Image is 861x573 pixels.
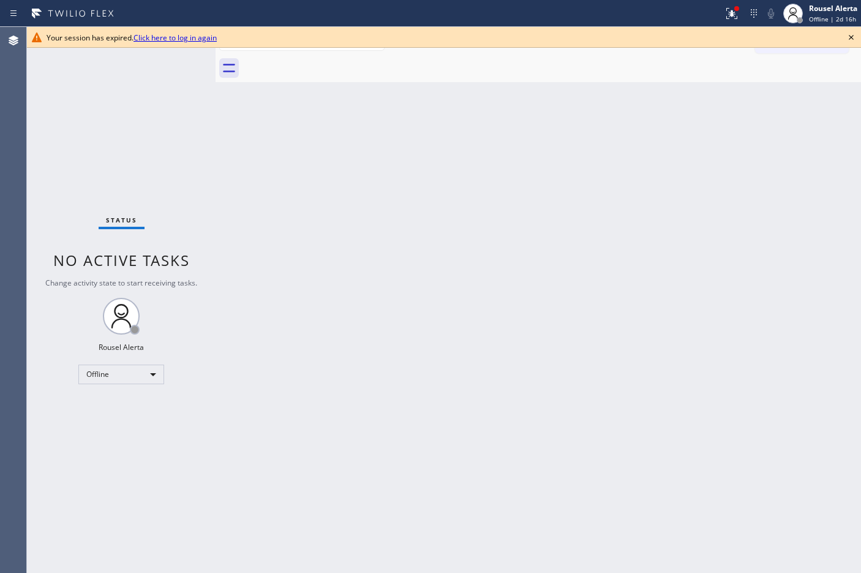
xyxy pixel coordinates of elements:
a: Click here to log in again [133,32,217,43]
button: Mute [762,5,780,22]
span: Your session has expired. [47,32,217,43]
span: Change activity state to start receiving tasks. [45,278,197,288]
span: No active tasks [53,250,190,270]
span: Status [106,216,137,224]
div: Offline [78,365,164,384]
span: Offline | 2d 16h [809,15,856,23]
div: Rousel Alerta [99,342,144,352]
div: Rousel Alerta [809,3,857,13]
